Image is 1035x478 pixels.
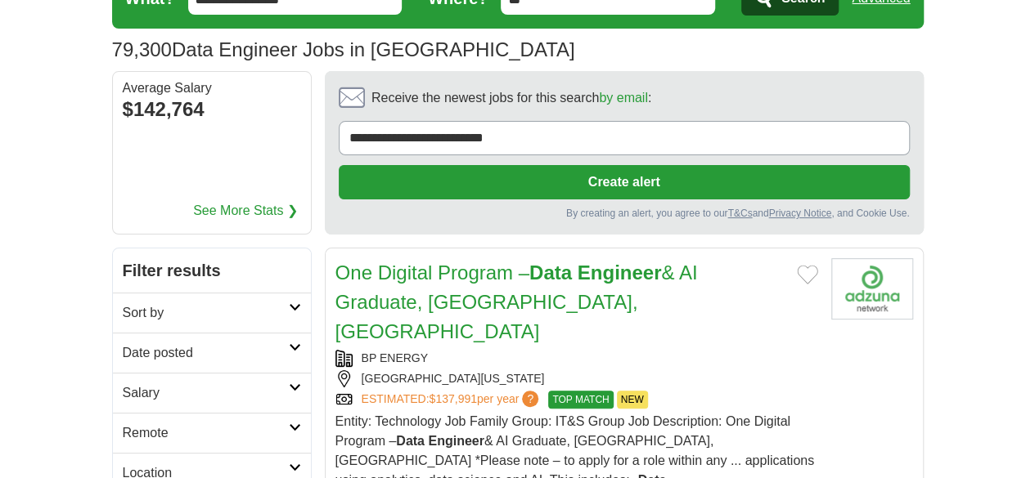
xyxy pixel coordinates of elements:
[362,391,542,409] a: ESTIMATED:$137,991per year?
[123,343,289,363] h2: Date posted
[335,350,818,367] div: BP ENERGY
[123,383,289,403] h2: Salary
[335,370,818,387] div: [GEOGRAPHIC_DATA][US_STATE]
[113,293,311,333] a: Sort by
[529,261,572,284] strong: Data
[113,373,311,413] a: Salary
[112,35,172,65] span: 79,300
[428,434,484,448] strong: Engineer
[123,82,301,95] div: Average Salary
[123,95,301,124] div: $142,764
[193,201,298,221] a: See More Stats ❯
[617,391,648,409] span: NEW
[123,423,289,443] h2: Remote
[396,434,425,448] strong: Data
[768,208,831,219] a: Privacy Notice
[548,391,613,409] span: TOP MATCH
[578,261,662,284] strong: Engineer
[522,391,538,407] span: ?
[339,206,910,221] div: By creating an alert, you agree to our and , and Cookie Use.
[113,413,311,453] a: Remote
[339,165,910,199] button: Create alert
[599,91,648,105] a: by email
[797,265,818,284] button: Add to favorite jobs
[335,261,698,342] a: One Digital Program –Data Engineer& AI Graduate, [GEOGRAPHIC_DATA], [GEOGRAPHIC_DATA]
[831,258,913,319] img: Company logo
[371,88,651,108] span: Receive the newest jobs for this search :
[429,392,476,405] span: $137,991
[112,38,575,60] h1: Data Engineer Jobs in [GEOGRAPHIC_DATA]
[113,248,311,293] h2: Filter results
[123,303,289,323] h2: Sort by
[727,208,752,219] a: T&Cs
[113,333,311,373] a: Date posted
